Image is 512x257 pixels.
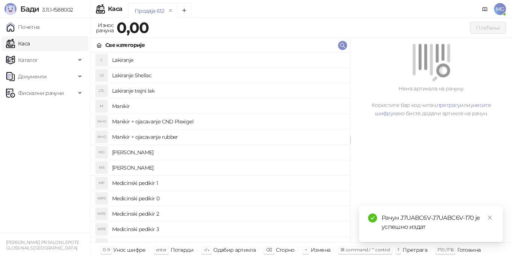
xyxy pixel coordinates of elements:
span: F10 / F16 [437,247,454,252]
div: MP2 [96,208,108,220]
div: P [96,239,108,251]
span: close [487,215,493,220]
span: Каталог [18,53,38,68]
button: Add tab [177,3,192,18]
h4: Medicinski pedikir 1 [112,177,344,189]
div: Све категорије [105,41,145,49]
h4: Lakiranje [112,54,344,66]
div: Износ рачуна [94,20,115,35]
div: MP [96,177,108,189]
span: ⌘ command / ⌃ control [340,247,390,252]
a: Почетна [6,20,40,35]
h4: Medicinski pedikir 2 [112,208,344,220]
h4: [PERSON_NAME] [112,146,344,158]
button: Плаћање [470,22,506,34]
div: Сторно [276,245,295,255]
div: MS [96,162,108,174]
h4: Medicinski pedikir 0 [112,192,344,204]
span: enter [156,247,167,252]
div: grid [90,53,350,242]
h4: Medicinski pedikir 3 [112,223,344,235]
div: Претрага [403,245,427,255]
h4: Manikir + ojacavanje rubber [112,131,344,143]
div: Продаја 612 [135,7,164,15]
a: претрагу [437,102,460,108]
small: [PERSON_NAME] PR SALON LEPOTE GLOSS NAILS [GEOGRAPHIC_DATA] [6,240,79,251]
span: Бади [20,5,39,14]
span: check-circle [368,213,377,222]
span: ↑/↓ [204,247,210,252]
div: Потврди [171,245,194,255]
div: Готовина [457,245,481,255]
div: LS [96,69,108,81]
h4: Lakiranje Shellac [112,69,344,81]
div: M [96,100,108,112]
a: Документација [479,3,491,15]
div: LTL [96,85,108,97]
button: remove [166,8,175,14]
div: Рачун J7UABC6V-J7UABC6V-170 је успешно издат [382,213,494,231]
span: ⌫ [266,247,272,252]
div: Нема артикала на рачуну. Користите бар код читач, или како бисте додали артикле на рачун. [359,84,503,117]
h4: [PERSON_NAME] [112,162,344,174]
div: Измена [311,245,330,255]
h4: Manikir [112,100,344,112]
strong: 0,00 [117,18,149,37]
div: MP0 [96,192,108,204]
h4: Lakiranje trajni lak [112,85,344,97]
div: Одабир артикла [213,245,256,255]
span: 3.11.1-f588002 [39,6,73,13]
h4: Pedikir [112,239,344,251]
img: Logo [4,3,16,15]
a: Close [486,213,494,222]
div: MG [96,146,108,158]
span: Документи [18,69,46,84]
a: Каса [6,36,30,51]
span: f [398,247,399,252]
div: Каса [108,6,122,12]
h4: Manikir + ojacavanje CND Plexigel [112,116,344,128]
div: M+O [96,131,108,143]
div: M+O [96,116,108,128]
div: Унос шифре [113,245,146,255]
span: MG [494,3,506,15]
span: + [305,247,307,252]
span: 0-9 [103,247,109,252]
div: L [96,54,108,66]
span: Фискални рачуни [18,86,64,101]
div: MP3 [96,223,108,235]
